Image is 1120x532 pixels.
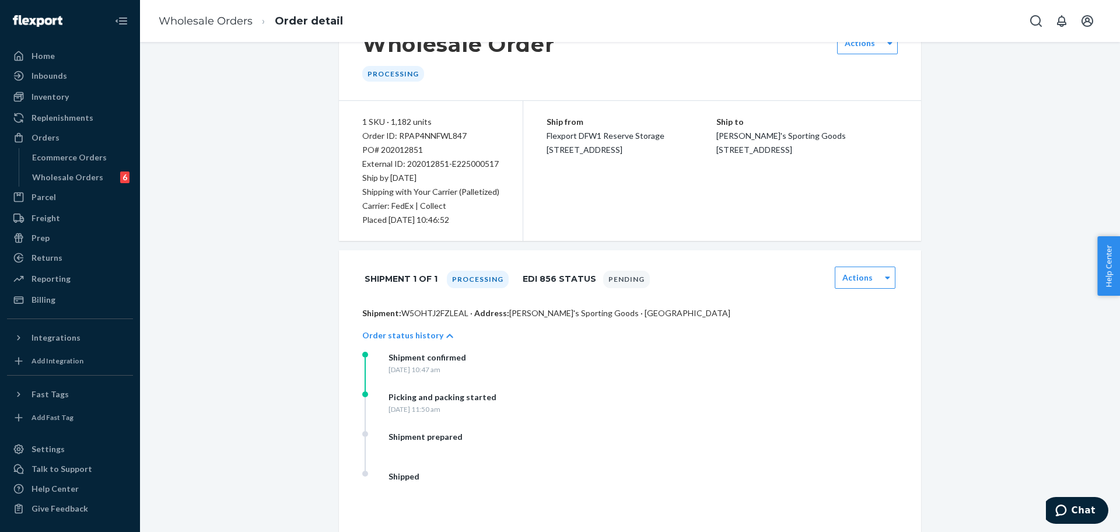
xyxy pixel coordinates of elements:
[32,132,60,143] div: Orders
[32,252,62,264] div: Returns
[1076,9,1099,33] button: Open account menu
[362,330,443,341] p: Order status history
[32,273,71,285] div: Reporting
[7,408,133,427] a: Add Fast Tag
[388,404,496,414] div: [DATE] 11:50 am
[7,385,133,404] button: Fast Tags
[362,199,499,213] p: Carrier: FedEx | Collect
[7,290,133,309] a: Billing
[362,143,499,157] div: PO# 202012851
[32,50,55,62] div: Home
[7,188,133,206] a: Parcel
[32,91,69,103] div: Inventory
[7,460,133,478] button: Talk to Support
[388,431,463,443] div: Shipment prepared
[7,352,133,370] a: Add Integration
[7,499,133,518] button: Give Feedback
[842,272,873,283] label: Actions
[362,171,499,185] p: Ship by [DATE]
[523,267,596,291] h1: EDI 856 Status
[159,15,253,27] a: Wholesale Orders
[716,131,846,155] span: [PERSON_NAME]'s Sporting Goods [STREET_ADDRESS]
[149,4,352,38] ol: breadcrumbs
[7,229,133,247] a: Prep
[362,308,401,318] span: Shipment:
[7,87,133,106] a: Inventory
[365,267,437,291] h1: Shipment 1 of 1
[1050,9,1073,33] button: Open notifications
[7,128,133,147] a: Orders
[32,412,73,422] div: Add Fast Tag
[388,391,496,403] div: Picking and packing started
[388,471,419,482] div: Shipped
[32,463,92,475] div: Talk to Support
[32,294,55,306] div: Billing
[7,269,133,288] a: Reporting
[547,115,716,129] p: Ship from
[388,352,466,363] div: Shipment confirmed
[7,440,133,459] a: Settings
[362,129,499,143] div: Order ID: RPAP4NNFWL847
[32,152,107,163] div: Ecommerce Orders
[362,213,499,227] div: Placed [DATE] 10:46:52
[716,115,898,129] p: Ship to
[362,157,499,171] div: External ID: 202012851-E225000517
[1046,497,1108,526] iframe: Opens a widget where you can chat to one of our agents
[7,209,133,228] a: Freight
[474,308,509,318] span: Address:
[26,148,134,167] a: Ecommerce Orders
[120,171,129,183] div: 6
[362,185,499,199] p: Shipping with Your Carrier (Palletized)
[13,15,62,27] img: Flexport logo
[362,32,555,57] h1: Wholesale Order
[275,15,343,27] a: Order detail
[447,271,509,288] div: Processing
[32,443,65,455] div: Settings
[7,66,133,85] a: Inbounds
[7,108,133,127] a: Replenishments
[547,131,664,155] span: Flexport DFW1 Reserve Storage [STREET_ADDRESS]
[32,171,103,183] div: Wholesale Orders
[362,115,499,129] div: 1 SKU · 1,182 units
[1097,236,1120,296] button: Help Center
[7,249,133,267] a: Returns
[7,480,133,498] a: Help Center
[32,70,67,82] div: Inbounds
[388,365,466,374] div: [DATE] 10:47 am
[32,232,50,244] div: Prep
[1024,9,1048,33] button: Open Search Box
[32,112,93,124] div: Replenishments
[7,47,133,65] a: Home
[32,356,83,366] div: Add Integration
[32,503,88,514] div: Give Feedback
[110,9,133,33] button: Close Navigation
[32,212,60,224] div: Freight
[26,168,134,187] a: Wholesale Orders6
[362,66,424,82] div: Processing
[32,191,56,203] div: Parcel
[603,271,650,288] div: Pending
[32,388,69,400] div: Fast Tags
[7,328,133,347] button: Integrations
[845,37,875,49] label: Actions
[32,332,80,344] div: Integrations
[362,307,898,319] p: W5OHTJ2FZLEAL · [PERSON_NAME]'s Sporting Goods · [GEOGRAPHIC_DATA]
[32,483,79,495] div: Help Center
